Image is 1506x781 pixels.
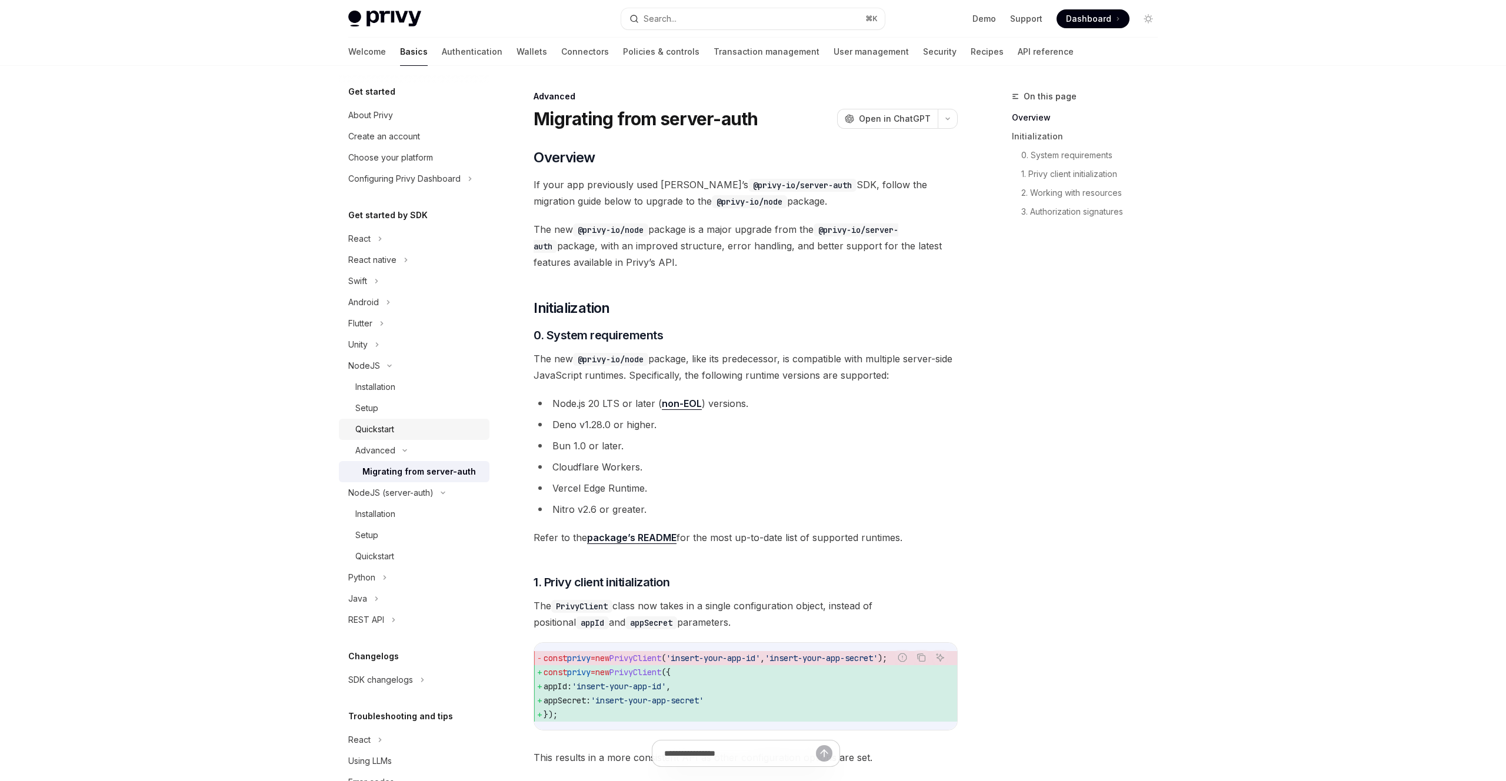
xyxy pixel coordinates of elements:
a: Quickstart [339,419,489,440]
a: Transaction management [714,38,819,66]
input: Ask a question... [664,740,816,766]
span: The new package is a major upgrade from the package, with an improved structure, error handling, ... [534,221,958,271]
div: Installation [355,507,395,521]
button: Android [339,292,489,313]
div: Configuring Privy Dashboard [348,172,461,186]
span: The new package, like its predecessor, is compatible with multiple server-side JavaScript runtime... [534,351,958,383]
span: ( [661,653,666,663]
a: Recipes [971,38,1004,66]
code: @privy-io/server-auth [748,179,857,192]
div: React [348,232,371,246]
span: new [595,667,609,677]
span: Refer to the for the most up-to-date list of supported runtimes. [534,529,958,546]
code: @privy-io/node [573,353,648,366]
a: Policies & controls [623,38,699,66]
a: Migrating from server-auth [339,461,489,482]
code: appId [576,616,609,629]
div: Python [348,570,375,585]
a: Installation [339,376,489,398]
span: 0. System requirements [534,327,663,343]
a: 0. System requirements [1012,146,1167,165]
button: NodeJS [339,355,489,376]
span: Open in ChatGPT [859,113,931,125]
button: Send message [816,745,832,762]
div: SDK changelogs [348,673,413,687]
div: Search... [644,12,677,26]
div: Create an account [348,129,420,143]
div: Setup [355,401,378,415]
a: 3. Authorization signatures [1012,202,1167,221]
span: = [591,667,595,677]
div: Choose your platform [348,151,433,165]
button: React native [339,249,489,271]
h5: Get started by SDK [348,208,428,222]
a: Setup [339,525,489,546]
code: PrivyClient [551,600,612,613]
button: React [339,729,489,750]
div: Android [348,295,379,309]
div: Quickstart [355,549,394,563]
div: Unity [348,338,368,352]
code: @privy-io/node [712,195,787,208]
li: Node.js 20 LTS or later ( ) versions. [534,395,958,412]
span: The class now takes in a single configuration object, instead of positional and parameters. [534,598,958,630]
button: Copy the contents from the code block [914,650,929,665]
button: Ask AI [932,650,948,665]
h5: Troubleshooting and tips [348,709,453,723]
button: Toggle dark mode [1139,9,1158,28]
a: Security [923,38,957,66]
a: Setup [339,398,489,419]
a: Support [1010,13,1042,25]
a: Choose your platform [339,147,489,168]
button: Report incorrect code [895,650,910,665]
a: Wallets [517,38,547,66]
a: Create an account [339,126,489,147]
span: new [595,653,609,663]
button: Search...⌘K [621,8,885,29]
span: ); [878,653,887,663]
button: Open in ChatGPT [837,109,938,129]
div: Advanced [534,91,958,102]
a: User management [834,38,909,66]
a: Initialization [1012,127,1167,146]
span: appSecret: [544,695,591,706]
div: Advanced [355,443,395,458]
div: Quickstart [355,422,394,436]
a: Dashboard [1057,9,1129,28]
span: }); [544,709,558,720]
span: ⌘ K [865,14,878,24]
a: 2. Working with resources [1012,183,1167,202]
div: Setup [355,528,378,542]
div: React [348,733,371,747]
li: Bun 1.0 or later. [534,438,958,454]
span: Overview [534,148,595,167]
span: = [591,653,595,663]
li: Nitro v2.6 or greater. [534,501,958,518]
span: Initialization [534,299,610,318]
button: Unity [339,334,489,355]
div: Java [348,592,367,606]
span: PrivyClient [609,653,661,663]
img: light logo [348,11,421,27]
a: API reference [1018,38,1074,66]
a: About Privy [339,105,489,126]
button: NodeJS (server-auth) [339,482,489,503]
span: , [666,681,671,692]
button: Flutter [339,313,489,334]
div: Flutter [348,316,372,331]
h1: Migrating from server-auth [534,108,758,129]
span: ({ [661,667,671,677]
a: Overview [1012,108,1167,127]
a: Connectors [561,38,609,66]
button: Swift [339,271,489,292]
code: @privy-io/node [573,223,648,236]
a: 1. Privy client initialization [1012,165,1167,183]
a: Demo [972,13,996,25]
span: 1. Privy client initialization [534,574,669,590]
div: Migrating from server-auth [362,465,476,479]
span: , [760,653,765,663]
code: appSecret [625,616,677,629]
div: Installation [355,380,395,394]
span: 'insert-your-app-secret' [591,695,704,706]
a: Authentication [442,38,502,66]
